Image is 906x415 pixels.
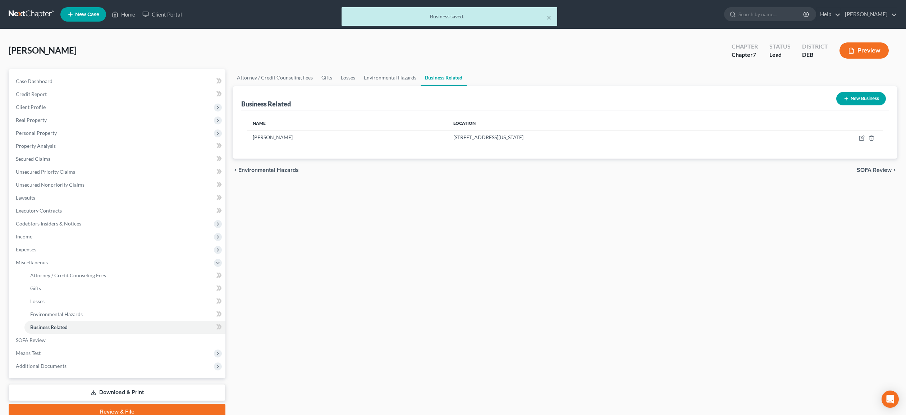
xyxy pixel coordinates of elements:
[337,69,360,86] a: Losses
[10,334,225,347] a: SOFA Review
[10,191,225,204] a: Lawsuits
[769,51,791,59] div: Lead
[10,140,225,152] a: Property Analysis
[16,207,62,214] span: Executory Contracts
[421,69,467,86] a: Business Related
[732,51,758,59] div: Chapter
[16,350,41,356] span: Means Test
[233,69,317,86] a: Attorney / Credit Counseling Fees
[30,311,83,317] span: Environmental Hazards
[241,100,291,108] div: Business Related
[453,134,523,140] span: [STREET_ADDRESS][US_STATE]
[24,282,225,295] a: Gifts
[16,156,50,162] span: Secured Claims
[16,143,56,149] span: Property Analysis
[753,51,756,58] span: 7
[16,259,48,265] span: Miscellaneous
[30,285,41,291] span: Gifts
[30,324,68,330] span: Business Related
[253,120,266,126] span: Name
[16,337,46,343] span: SOFA Review
[453,120,476,126] span: Location
[9,45,77,55] span: [PERSON_NAME]
[16,104,46,110] span: Client Profile
[16,246,36,252] span: Expenses
[16,195,35,201] span: Lawsuits
[16,220,81,227] span: Codebtors Insiders & Notices
[839,42,889,59] button: Preview
[882,391,899,408] div: Open Intercom Messenger
[892,167,897,173] i: chevron_right
[347,13,552,20] div: Business saved.
[16,233,32,240] span: Income
[16,117,47,123] span: Real Property
[10,152,225,165] a: Secured Claims
[802,51,828,59] div: DEB
[16,182,84,188] span: Unsecured Nonpriority Claims
[24,321,225,334] a: Business Related
[9,384,225,401] a: Download & Print
[30,272,106,278] span: Attorney / Credit Counseling Fees
[10,88,225,101] a: Credit Report
[10,178,225,191] a: Unsecured Nonpriority Claims
[857,167,897,173] button: SOFA Review chevron_right
[857,167,892,173] span: SOFA Review
[16,91,47,97] span: Credit Report
[836,92,886,105] button: New Business
[802,42,828,51] div: District
[769,42,791,51] div: Status
[24,308,225,321] a: Environmental Hazards
[16,130,57,136] span: Personal Property
[10,75,225,88] a: Case Dashboard
[253,134,293,140] span: [PERSON_NAME]
[360,69,421,86] a: Environmental Hazards
[24,269,225,282] a: Attorney / Credit Counseling Fees
[238,167,299,173] span: Environmental Hazards
[24,295,225,308] a: Losses
[16,169,75,175] span: Unsecured Priority Claims
[233,167,299,173] button: chevron_left Environmental Hazards
[732,42,758,51] div: Chapter
[317,69,337,86] a: Gifts
[30,298,45,304] span: Losses
[16,78,52,84] span: Case Dashboard
[546,13,552,22] button: ×
[10,204,225,217] a: Executory Contracts
[233,167,238,173] i: chevron_left
[16,363,67,369] span: Additional Documents
[10,165,225,178] a: Unsecured Priority Claims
